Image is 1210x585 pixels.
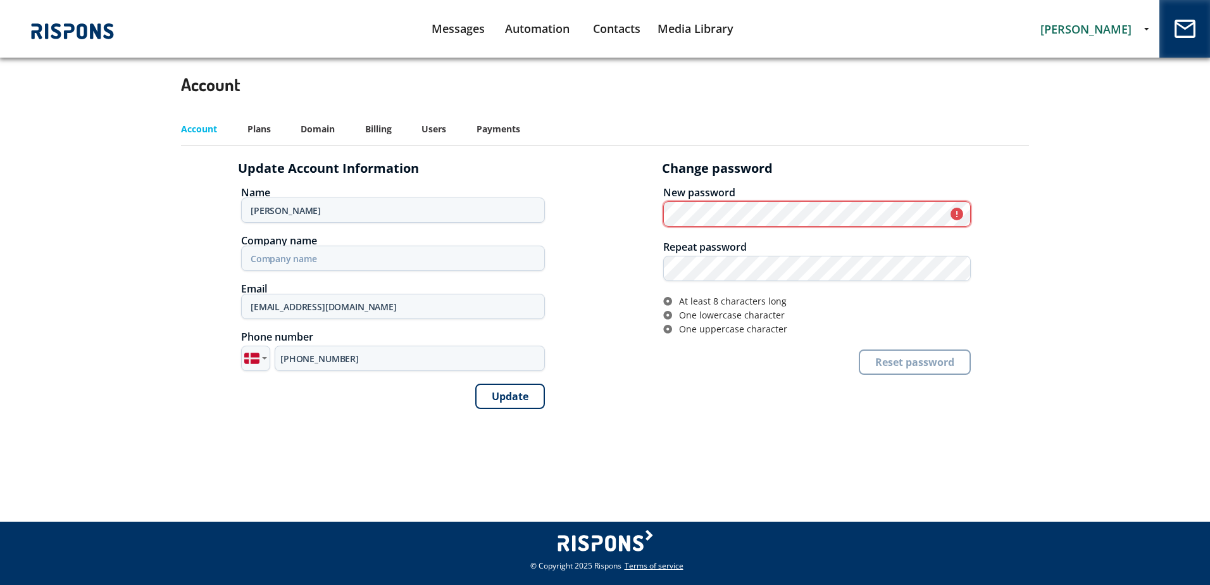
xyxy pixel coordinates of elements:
div: Email [241,284,545,294]
a: Media Library [656,13,735,45]
div: New password [663,187,971,198]
div: Repeat password [663,242,971,252]
div: One uppercase character [675,324,971,334]
span: [PERSON_NAME] [1040,22,1132,37]
span: Update Account Information [238,162,419,175]
div: At least 8 characters long [675,296,971,306]
input: Current name [241,198,545,223]
div: Name [241,187,545,198]
div: Account [181,122,217,136]
div: Plans [247,122,271,136]
button: Update [475,384,545,409]
div: Domain [301,122,335,136]
button: Country selector [241,346,270,371]
a: Messages [419,13,498,45]
input: Company name [241,246,545,271]
h1: account [181,55,1029,113]
div: Billing [365,122,392,136]
img: 1f1e9-1f1f0.svg [244,351,259,366]
div: One lowercase character [675,310,971,320]
input: currentemail@email.com [241,294,545,319]
span: © Copyright 2025 Rispons [530,560,621,571]
i: error [949,206,964,222]
div: Payments [477,122,520,136]
div: Company name [241,236,545,246]
a: Contacts [577,13,656,45]
div: Phone number [241,332,545,342]
div: Users [421,122,446,136]
span: Change password [662,162,773,175]
a: Terms of service [625,560,683,571]
a: Automation [498,13,577,45]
